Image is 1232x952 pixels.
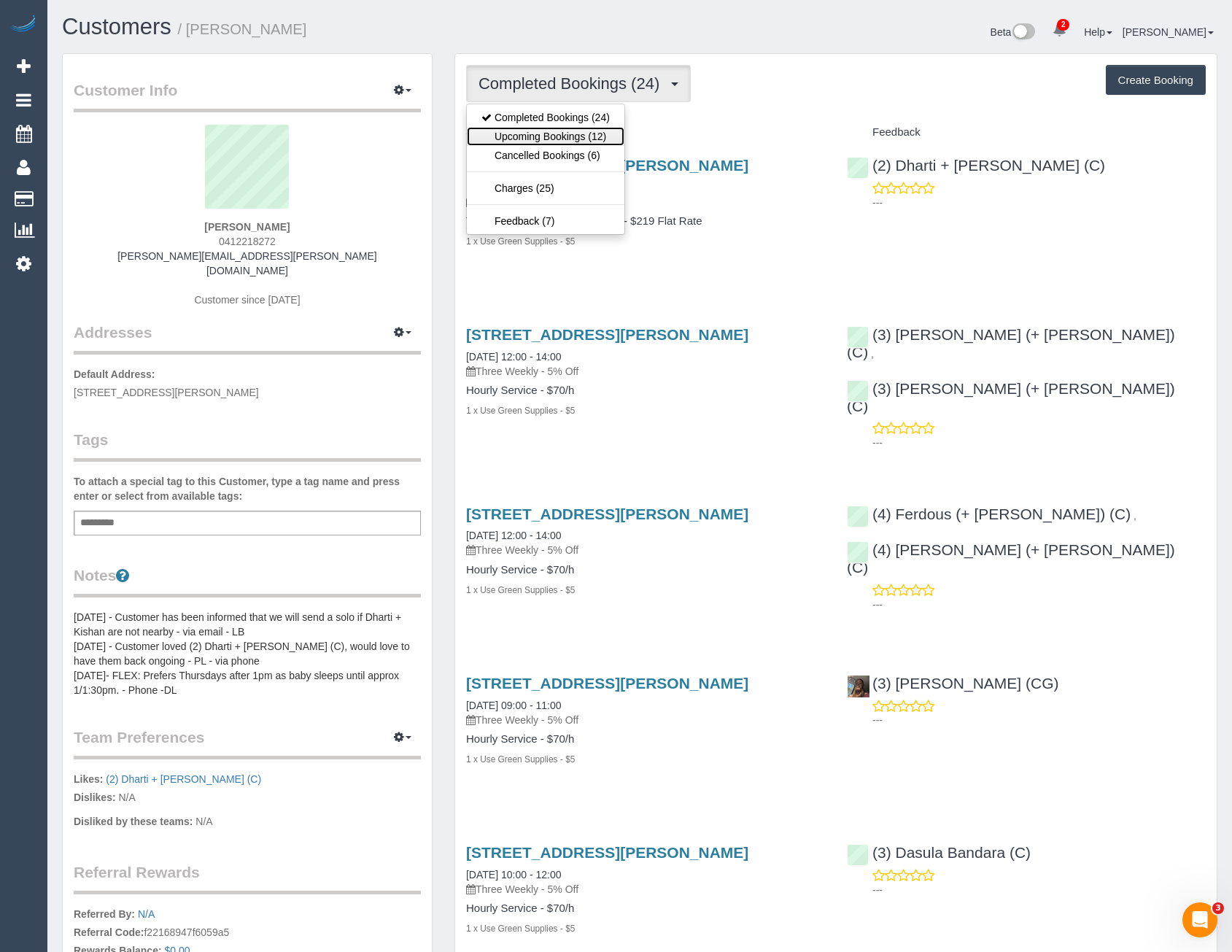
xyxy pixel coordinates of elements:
button: Create Booking [1106,65,1206,96]
p: --- [872,713,1206,727]
iframe: Intercom live chat [1182,902,1217,937]
a: [DATE] 12:00 - 14:00 [466,351,561,363]
button: Completed Bookings (24) [466,65,691,102]
small: / [PERSON_NAME] [178,21,307,37]
a: [DATE] 09:00 - 11:00 [466,700,561,711]
img: (3) Kito Modeste (CG) [848,676,869,697]
span: 3 [1212,902,1224,914]
a: Completed Bookings (24) [467,108,624,127]
p: --- [872,883,1206,897]
p: --- [872,436,1206,450]
a: Charges (25) [467,179,624,198]
a: Beta [991,26,1036,38]
h4: Service [466,126,825,139]
span: Completed Bookings (24) [479,74,667,93]
legend: Team Preferences [74,727,421,759]
strong: [PERSON_NAME] [204,221,290,233]
p: --- [872,196,1206,210]
h4: Feedback [847,126,1206,139]
a: (3) Dasula Bandara (C) [847,844,1031,861]
a: (2) Dharti + [PERSON_NAME] (C) [847,157,1105,174]
label: Dislikes: [74,790,116,805]
p: Three Weekly - 5% Off [466,713,825,727]
h4: Hourly Service - $70/h [466,733,825,746]
h4: Hourly Service - $70/h [466,384,825,397]
a: [PERSON_NAME][EMAIL_ADDRESS][PERSON_NAME][DOMAIN_NAME] [117,250,377,276]
small: 1 x Use Green Supplies - $5 [466,406,575,416]
span: 0412218272 [219,236,276,247]
a: (3) [PERSON_NAME] (+ [PERSON_NAME]) (C) [847,380,1175,414]
h4: Hourly Service - $70/h [466,902,825,915]
p: Three Weekly - 5% Off [466,195,825,209]
legend: Tags [74,429,421,462]
small: 1 x Use Green Supplies - $5 [466,585,575,595]
a: [DATE] 12:00 - 14:00 [466,530,561,541]
span: N/A [195,816,212,827]
label: Referred By: [74,907,135,921]
label: Default Address: [74,367,155,382]
a: (2) Dharti + [PERSON_NAME] (C) [106,773,261,785]
p: Three Weekly - 5% Off [466,364,825,379]
legend: Customer Info [74,80,421,112]
a: [STREET_ADDRESS][PERSON_NAME] [466,326,748,343]
small: 1 x Use Green Supplies - $5 [466,754,575,765]
label: To attach a special tag to this Customer, type a tag name and press enter or select from availabl... [74,474,421,503]
p: --- [872,597,1206,612]
a: (3) [PERSON_NAME] (CG) [847,675,1059,692]
h4: Three Bedroom Home Cleaning - $219 Flat Rate [466,215,825,228]
label: Referral Code: [74,925,144,940]
span: , [871,348,874,360]
label: Likes: [74,772,103,786]
a: [PERSON_NAME] [1123,26,1214,38]
a: 2 [1045,15,1074,47]
img: New interface [1011,23,1035,42]
a: Upcoming Bookings (12) [467,127,624,146]
span: [STREET_ADDRESS][PERSON_NAME] [74,387,259,398]
h4: Hourly Service - $70/h [466,564,825,576]
a: Help [1084,26,1112,38]
a: Feedback (7) [467,212,624,231]
a: (4) [PERSON_NAME] (+ [PERSON_NAME]) (C) [847,541,1175,576]
span: 2 [1057,19,1069,31]
p: Three Weekly - 5% Off [466,882,825,897]
a: (3) [PERSON_NAME] (+ [PERSON_NAME]) (C) [847,326,1175,360]
a: Cancelled Bookings (6) [467,146,624,165]
legend: Notes [74,565,421,597]
small: 1 x Use Green Supplies - $5 [466,924,575,934]
img: Automaid Logo [9,15,38,35]
a: Customers [62,14,171,39]
a: N/A [138,908,155,920]
a: [STREET_ADDRESS][PERSON_NAME] [466,844,748,861]
p: Three Weekly - 5% Off [466,543,825,557]
a: [STREET_ADDRESS][PERSON_NAME] [466,675,748,692]
a: (4) Ferdous (+ [PERSON_NAME]) (C) [847,506,1131,522]
span: Customer since [DATE] [194,294,300,306]
legend: Referral Rewards [74,862,421,894]
pre: [DATE] - Customer has been informed that we will send a solo if Dharti + Kishan are not nearby - ... [74,610,421,697]
a: [STREET_ADDRESS][PERSON_NAME] [466,506,748,522]
small: 1 x Use Green Supplies - $5 [466,236,575,247]
span: N/A [118,792,135,803]
span: , [1134,510,1136,522]
label: Disliked by these teams: [74,814,193,829]
a: [DATE] 10:00 - 12:00 [466,869,561,881]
